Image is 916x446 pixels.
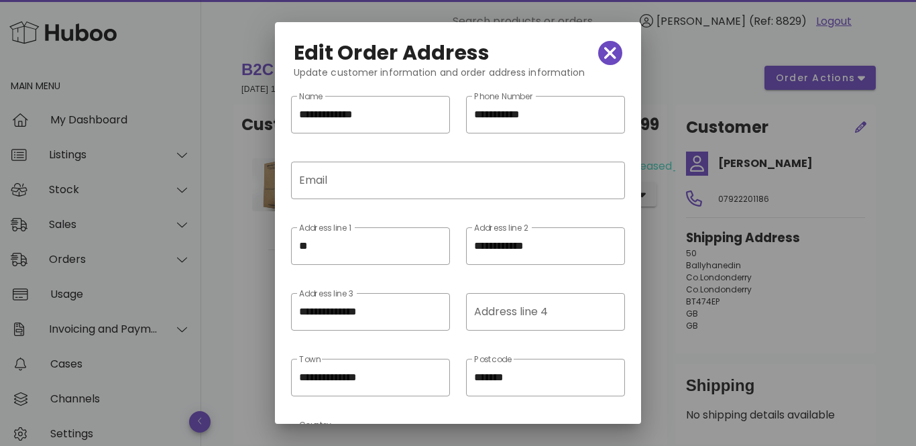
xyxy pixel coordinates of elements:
[283,65,633,91] div: Update customer information and order address information
[299,289,353,299] label: Address line 3
[299,223,351,233] label: Address line 1
[299,355,321,365] label: Town
[299,92,323,102] label: Name
[294,42,490,64] h2: Edit Order Address
[299,421,331,431] label: Country
[474,92,534,102] label: Phone Number
[474,355,512,365] label: Postcode
[474,223,528,233] label: Address line 2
